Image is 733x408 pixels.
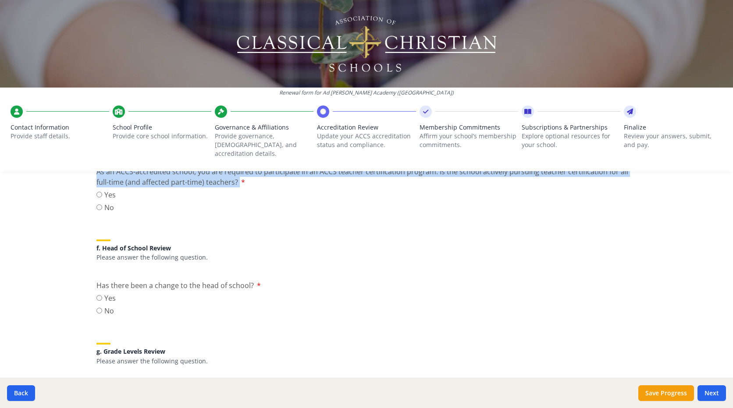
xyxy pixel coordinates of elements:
[317,132,416,149] p: Update your ACCS accreditation status and compliance.
[624,132,722,149] p: Review your answers, submit, and pay.
[420,123,518,132] span: Membership Commitments
[96,306,116,316] label: No
[96,192,102,197] input: Yes
[11,132,109,141] p: Provide staff details.
[235,13,498,74] img: Logo
[113,123,211,132] span: School Profile
[7,385,35,401] button: Back
[522,123,620,132] span: Subscriptions & Partnerships
[96,293,116,303] label: Yes
[96,202,116,213] label: No
[96,308,102,313] input: No
[215,132,313,158] p: Provide governance, [DEMOGRAPHIC_DATA], and accreditation details.
[522,132,620,149] p: Explore optional resources for your school.
[96,204,102,210] input: No
[96,281,254,290] span: Has there been a change to the head of school?
[96,295,102,301] input: Yes
[317,123,416,132] span: Accreditation Review
[215,123,313,132] span: Governance & Affiliations
[96,245,637,251] h5: f. Head of School Review
[697,385,726,401] button: Next
[96,253,637,262] p: Please answer the following question.
[624,123,722,132] span: Finalize
[420,132,518,149] p: Affirm your school’s membership commitments.
[638,385,694,401] button: Save Progress
[11,123,109,132] span: Contact Information
[113,132,211,141] p: Provide core school information.
[96,357,637,366] p: Please answer the following question.
[96,348,637,355] h5: g. Grade Levels Review
[96,190,116,200] label: Yes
